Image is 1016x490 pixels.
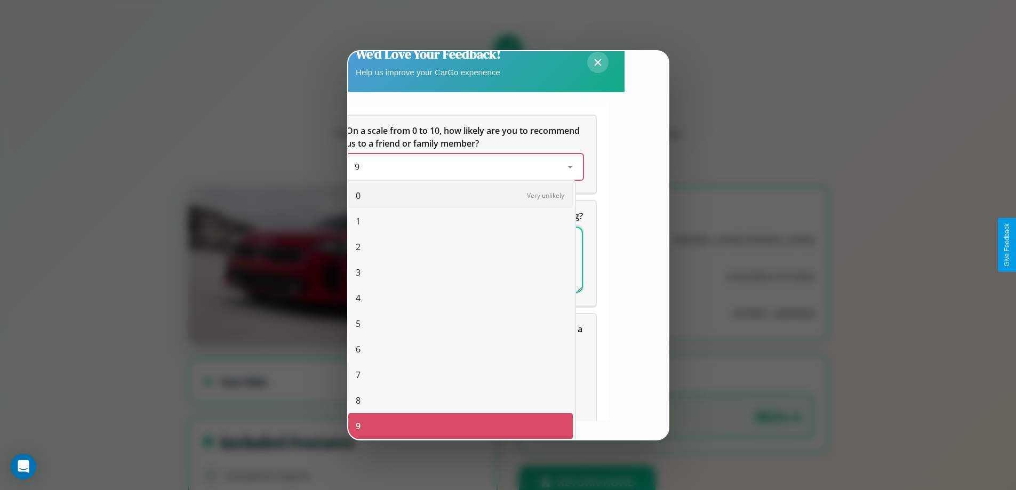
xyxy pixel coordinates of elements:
div: Give Feedback [1003,223,1011,267]
span: 6 [356,343,361,356]
div: 2 [348,234,573,260]
div: 7 [348,362,573,388]
span: 3 [356,266,361,279]
h2: We'd Love Your Feedback! [356,45,501,63]
div: Open Intercom Messenger [11,454,36,479]
span: Very unlikely [527,191,564,200]
div: 4 [348,285,573,311]
div: 3 [348,260,573,285]
span: 2 [356,240,361,253]
span: On a scale from 0 to 10, how likely are you to recommend us to a friend or family member? [346,125,582,149]
span: 9 [355,161,359,173]
div: On a scale from 0 to 10, how likely are you to recommend us to a friend or family member? [346,154,583,180]
div: 5 [348,311,573,336]
p: Help us improve your CarGo experience [356,65,501,79]
div: 9 [348,413,573,439]
div: 10 [348,439,573,464]
span: 8 [356,394,361,407]
h5: On a scale from 0 to 10, how likely are you to recommend us to a friend or family member? [346,124,583,150]
span: Which of the following features do you value the most in a vehicle? [346,323,585,348]
span: 7 [356,368,361,381]
div: On a scale from 0 to 10, how likely are you to recommend us to a friend or family member? [333,116,596,192]
span: 5 [356,317,361,330]
span: 0 [356,189,361,202]
div: 0 [348,183,573,208]
span: 9 [356,420,361,432]
div: 8 [348,388,573,413]
span: 4 [356,292,361,304]
div: 1 [348,208,573,234]
span: What can we do to make your experience more satisfying? [346,210,583,222]
div: 6 [348,336,573,362]
span: 1 [356,215,361,228]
